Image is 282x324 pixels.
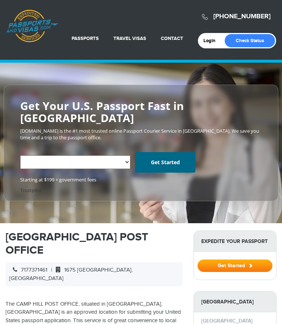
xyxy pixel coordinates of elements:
p: [DOMAIN_NAME] is the #1 most trusted online Passport Courier Service in [GEOGRAPHIC_DATA]. We sav... [20,128,262,141]
span: 7177371461 [9,267,47,273]
a: Passports [72,36,99,41]
h2: Get Your U.S. Passport Fast in [GEOGRAPHIC_DATA] [20,100,262,124]
a: Contact [161,36,183,41]
a: Trustpilot [20,187,41,194]
span: 1675 [GEOGRAPHIC_DATA], [GEOGRAPHIC_DATA] [9,267,133,281]
a: Travel Visas [113,36,146,41]
a: Check Status [225,34,275,47]
button: Get Started [198,259,272,272]
a: Get Started [135,152,195,173]
a: Login [203,38,221,44]
a: [GEOGRAPHIC_DATA] [201,318,253,324]
strong: [GEOGRAPHIC_DATA] [194,291,276,312]
h1: [GEOGRAPHIC_DATA] POST OFFICE [6,231,182,257]
strong: Expedite Your Passport [194,231,276,252]
a: Get Started [198,262,272,268]
span: Starting at $199 + government fees [20,176,262,183]
div: | [6,262,182,286]
a: Passports & [DOMAIN_NAME] [6,10,58,43]
a: [PHONE_NUMBER] [213,12,271,21]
